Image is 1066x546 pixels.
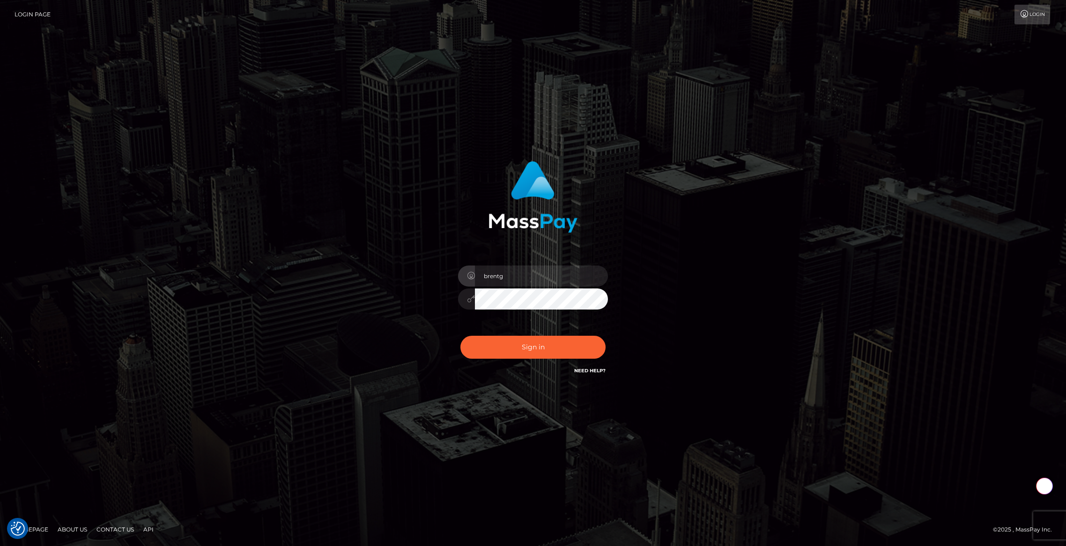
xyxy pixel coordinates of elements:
button: Consent Preferences [11,522,25,536]
img: MassPay Login [489,161,577,233]
a: Need Help? [574,368,606,374]
input: Username... [475,266,608,287]
a: Login Page [15,5,51,24]
a: Login [1014,5,1050,24]
a: About Us [54,522,91,537]
a: Homepage [10,522,52,537]
a: API [140,522,157,537]
a: Contact Us [93,522,138,537]
img: Revisit consent button [11,522,25,536]
div: © 2025 , MassPay Inc. [993,524,1059,535]
button: Sign in [460,336,606,359]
